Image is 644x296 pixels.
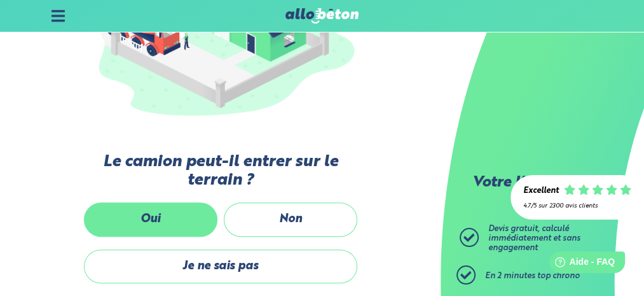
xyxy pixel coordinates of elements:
iframe: Help widget launcher [531,246,630,282]
label: Le camion peut-il entrer sur le terrain ? [81,153,360,190]
label: Non [224,202,357,236]
img: allobéton [285,8,359,24]
label: Oui [84,202,217,236]
label: Je ne sais pas [84,250,357,283]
